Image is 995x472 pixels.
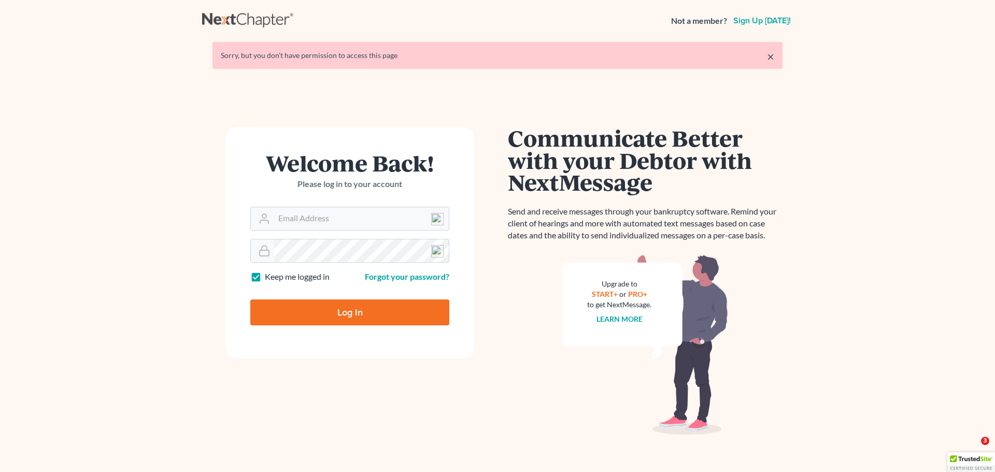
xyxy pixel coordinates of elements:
div: Sorry, but you don't have permission to access this page [221,50,774,61]
a: Sign up [DATE]! [731,17,793,25]
input: Log In [250,299,449,325]
div: Upgrade to [587,279,651,289]
span: 3 [981,437,989,445]
p: Send and receive messages through your bankruptcy software. Remind your client of hearings and mo... [508,206,783,241]
div: TrustedSite Certified [947,452,995,472]
a: PRO+ [628,290,647,298]
a: × [767,50,774,63]
p: Please log in to your account [250,178,449,190]
img: npw-badge-icon-locked.svg [431,213,444,225]
img: npw-badge-icon-locked.svg [431,245,444,258]
a: Learn more [596,314,643,323]
a: START+ [592,290,618,298]
input: Email Address [274,207,449,230]
label: Keep me logged in [265,271,330,283]
img: nextmessage_bg-59042aed3d76b12b5cd301f8e5b87938c9018125f34e5fa2b7a6b67550977c72.svg [562,254,728,435]
strong: Not a member? [671,15,727,27]
h1: Communicate Better with your Debtor with NextMessage [508,127,783,193]
a: Forgot your password? [365,271,449,281]
h1: Welcome Back! [250,152,449,174]
span: or [619,290,627,298]
iframe: Intercom live chat [960,437,985,462]
div: to get NextMessage. [587,299,651,310]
